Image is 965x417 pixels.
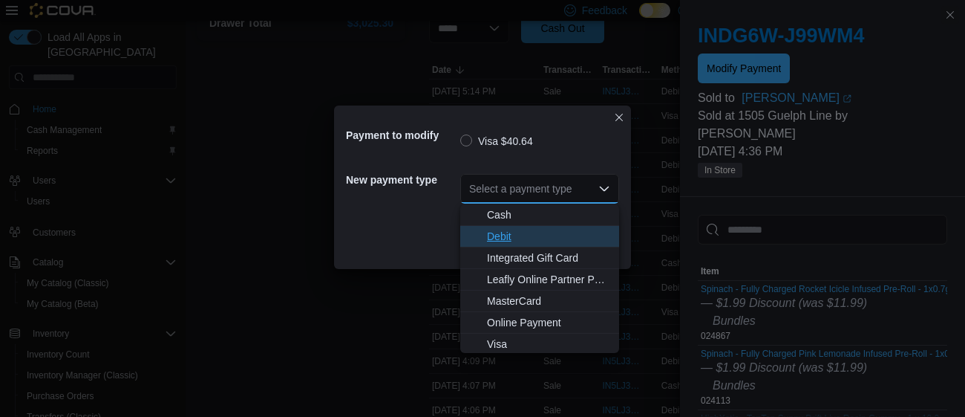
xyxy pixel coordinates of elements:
[460,132,533,150] label: Visa $40.64
[460,312,619,334] button: Online Payment
[487,294,610,308] span: MasterCard
[487,337,610,352] span: Visa
[346,165,457,195] h5: New payment type
[487,207,610,222] span: Cash
[460,334,619,355] button: Visa
[460,204,619,355] div: Choose from the following options
[460,291,619,312] button: MasterCard
[487,272,610,287] span: Leafly Online Partner Payment
[487,315,610,330] span: Online Payment
[460,226,619,248] button: Debit
[610,109,628,126] button: Closes this modal window
[460,204,619,226] button: Cash
[460,248,619,269] button: Integrated Gift Card
[598,183,610,195] button: Close list of options
[469,180,471,198] input: Accessible screen reader label
[487,250,610,265] span: Integrated Gift Card
[346,120,457,150] h5: Payment to modify
[460,269,619,291] button: Leafly Online Partner Payment
[487,229,610,244] span: Debit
